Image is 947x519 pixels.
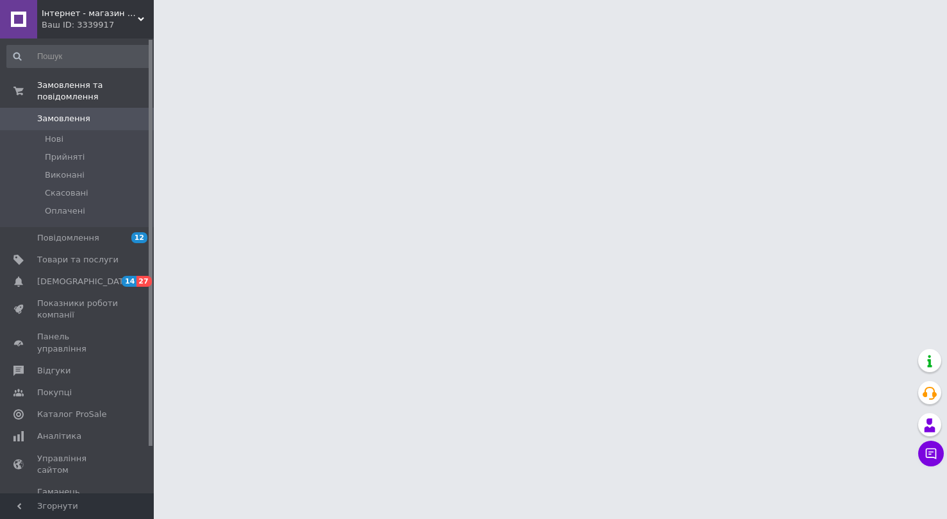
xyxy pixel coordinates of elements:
[42,8,138,19] span: Інтернет - магазин "Авто розборка Opel"
[131,232,147,243] span: 12
[37,232,99,244] span: Повідомлення
[6,45,151,68] input: Пошук
[37,365,70,377] span: Відгуки
[37,387,72,398] span: Покупці
[136,276,151,287] span: 27
[37,331,119,354] span: Панель управління
[45,205,85,217] span: Оплачені
[37,298,119,321] span: Показники роботи компанії
[122,276,136,287] span: 14
[37,486,119,509] span: Гаманець компанії
[37,113,90,124] span: Замовлення
[37,254,119,266] span: Товари та послуги
[45,151,85,163] span: Прийняті
[42,19,154,31] div: Ваш ID: 3339917
[37,409,106,420] span: Каталог ProSale
[45,133,63,145] span: Нові
[45,169,85,181] span: Виконані
[37,453,119,476] span: Управління сайтом
[45,187,88,199] span: Скасовані
[37,430,81,442] span: Аналітика
[37,80,154,103] span: Замовлення та повідомлення
[37,276,132,287] span: [DEMOGRAPHIC_DATA]
[918,441,944,466] button: Чат з покупцем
